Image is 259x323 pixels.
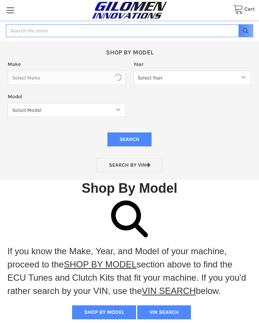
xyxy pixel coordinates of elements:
p: If you know the Make, Year, and Model of your machine, proceed to the section above to find the E... [7,245,252,298]
label: Make [8,60,126,68]
a: Cart [229,5,259,14]
input: Search [107,132,152,146]
input: Search the store [6,24,253,37]
a: Search by VIN [97,158,163,172]
label: Year [134,60,252,68]
span: Cart [244,6,255,12]
a: VIN SEARCH [142,286,196,296]
a: SHOP BY MODEL [64,259,136,269]
img: GILOMEN INNOVATIONS [90,1,169,19]
input: Search [220,24,253,37]
button: SHOP BY MODEL [72,305,136,319]
button: VIN SEARCH [137,305,191,319]
label: Model [8,93,126,100]
h1: Shop By Model [4,180,255,196]
span: Toggle menu [7,10,14,11]
p: SHOP BY MODEL [8,49,251,57]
